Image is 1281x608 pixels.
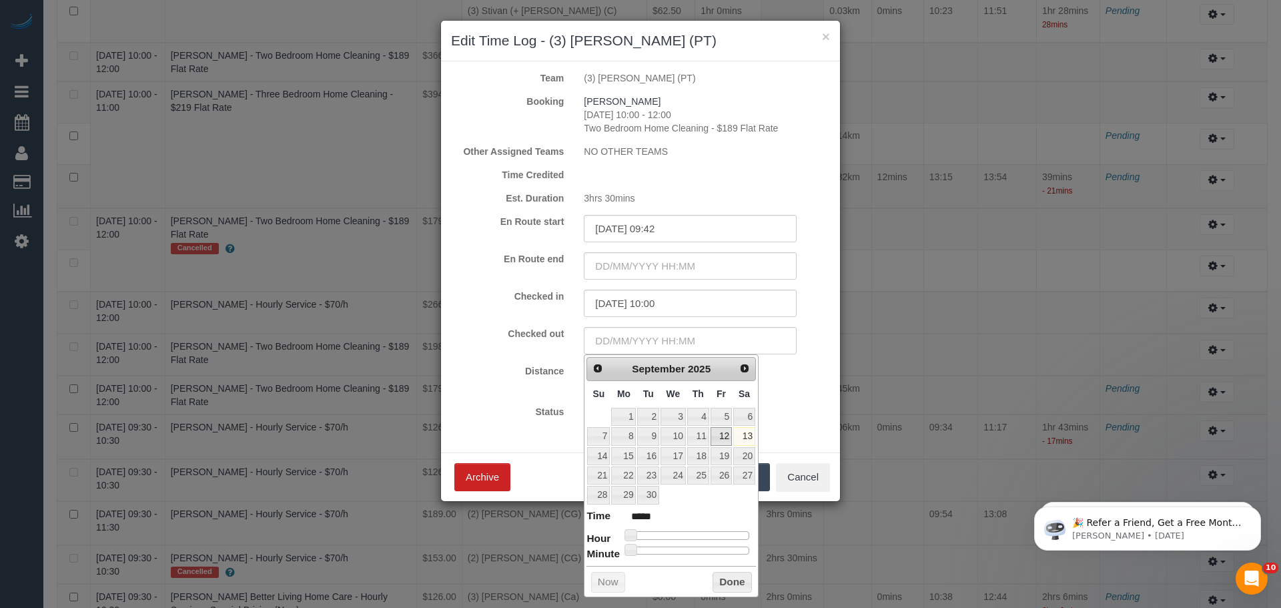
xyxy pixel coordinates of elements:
[586,531,610,548] dt: Hour
[822,29,830,43] button: ×
[688,363,711,374] span: 2025
[711,427,732,445] a: 12
[584,215,797,242] input: DD/MM/YYYY HH:MM
[441,252,574,266] label: En Route end
[441,215,574,228] label: En Route start
[667,388,681,399] span: Wednesday
[441,145,574,158] label: Other Assigned Teams
[733,427,755,445] a: 13
[661,408,686,426] a: 3
[593,388,605,399] span: Sunday
[611,467,636,485] a: 22
[584,252,797,280] input: DD/MM/YYYY HH:MM
[687,427,709,445] a: 11
[637,447,659,465] a: 16
[713,572,752,593] button: Done
[451,31,830,51] h3: Edit Time Log - (3) [PERSON_NAME] (PT)
[574,95,840,135] div: [DATE] 10:00 - 12:00 Two Bedroom Home Cleaning - $189 Flat Rate
[574,192,840,205] div: 3hrs 30mins
[574,71,840,85] div: (3) [PERSON_NAME] (PT)
[735,359,754,378] a: Next
[637,408,659,426] a: 2
[587,467,610,485] a: 21
[586,509,610,525] dt: Time
[739,363,750,374] span: Next
[632,363,685,374] span: September
[687,447,709,465] a: 18
[441,71,574,85] label: Team
[733,408,755,426] a: 6
[441,192,574,205] label: Est. Duration
[711,447,732,465] a: 19
[733,467,755,485] a: 27
[733,447,755,465] a: 20
[1263,563,1278,573] span: 10
[441,168,574,182] label: Time Credited
[591,572,625,593] button: Now
[661,467,686,485] a: 24
[687,408,709,426] a: 4
[586,547,620,563] dt: Minute
[611,427,636,445] a: 8
[1014,479,1281,572] iframe: Intercom notifications message
[1236,563,1268,595] iframe: Intercom live chat
[711,408,732,426] a: 5
[611,408,636,426] a: 1
[441,290,574,303] label: Checked in
[584,290,797,317] input: DD/MM/YYYY HH:MM
[776,463,830,491] button: Cancel
[739,388,750,399] span: Saturday
[587,447,610,465] a: 14
[441,364,574,378] label: Distance
[441,95,574,108] label: Booking
[643,388,654,399] span: Tuesday
[711,467,732,485] a: 26
[574,145,840,158] div: NO OTHER TEAMS
[637,486,659,504] a: 30
[587,427,610,445] a: 7
[693,388,704,399] span: Thursday
[441,327,574,340] label: Checked out
[454,463,510,491] button: Archive
[584,96,661,107] a: [PERSON_NAME]
[661,447,686,465] a: 17
[584,327,797,354] input: DD/MM/YYYY HH:MM
[661,427,686,445] a: 10
[611,447,636,465] a: 15
[587,486,610,504] a: 28
[592,363,603,374] span: Prev
[611,486,636,504] a: 29
[717,388,726,399] span: Friday
[588,359,607,378] a: Prev
[687,467,709,485] a: 25
[441,405,574,418] label: Status
[637,427,659,445] a: 9
[637,467,659,485] a: 23
[617,388,630,399] span: Monday
[441,21,840,501] sui-modal: Edit Time Log - (3) Allie Zhu (PT)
